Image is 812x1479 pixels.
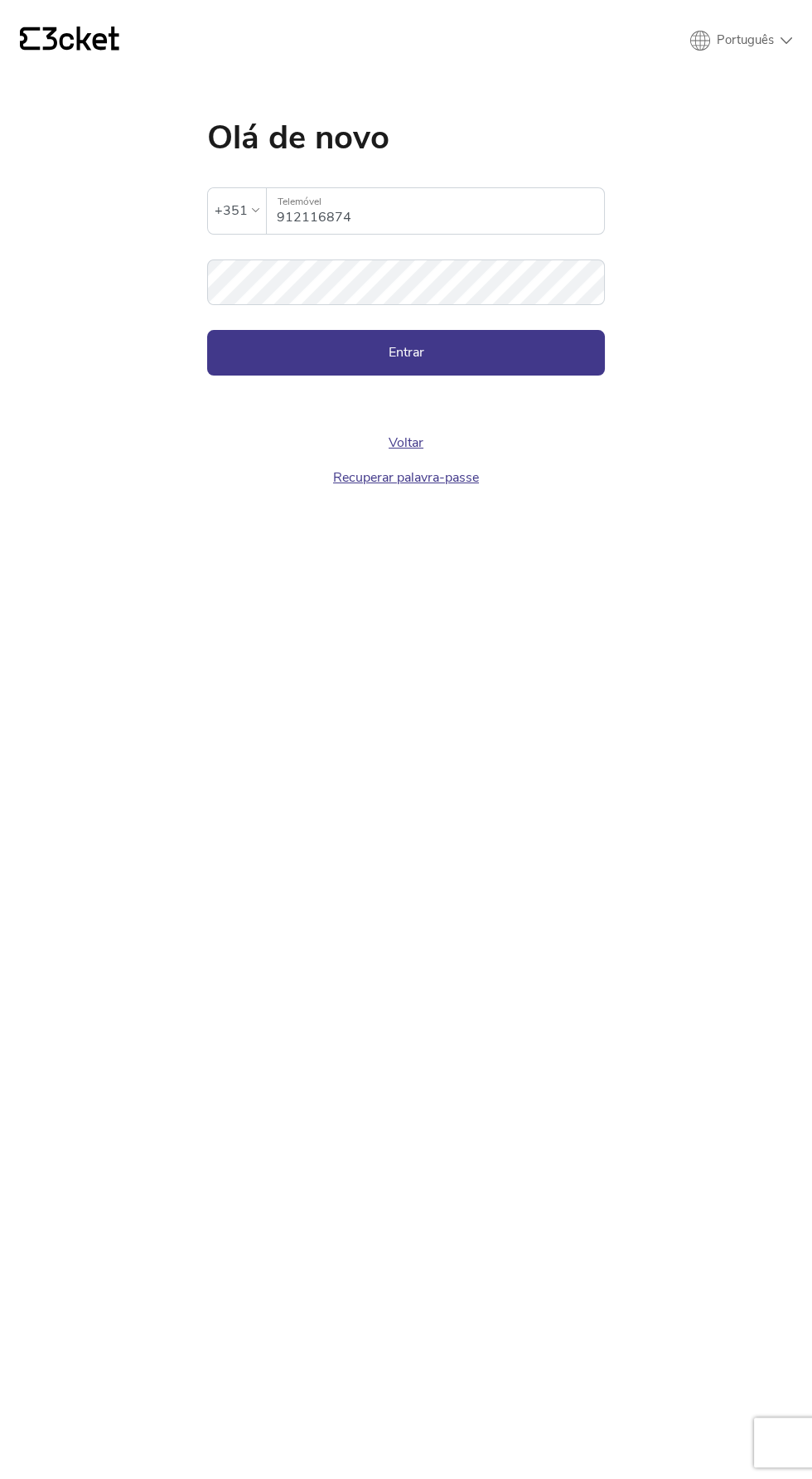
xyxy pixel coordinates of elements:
h1: Olá de novo [207,121,605,154]
label: Telemóvel [267,188,604,216]
label: Palavra-passe [207,259,605,287]
a: Voltar [389,434,423,452]
div: +351 [215,198,248,223]
a: {' '} [20,27,119,55]
button: Entrar [207,330,605,375]
g: {' '} [20,27,40,51]
a: Recuperar palavra-passe [333,468,479,487]
input: Telemóvel [277,188,604,234]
